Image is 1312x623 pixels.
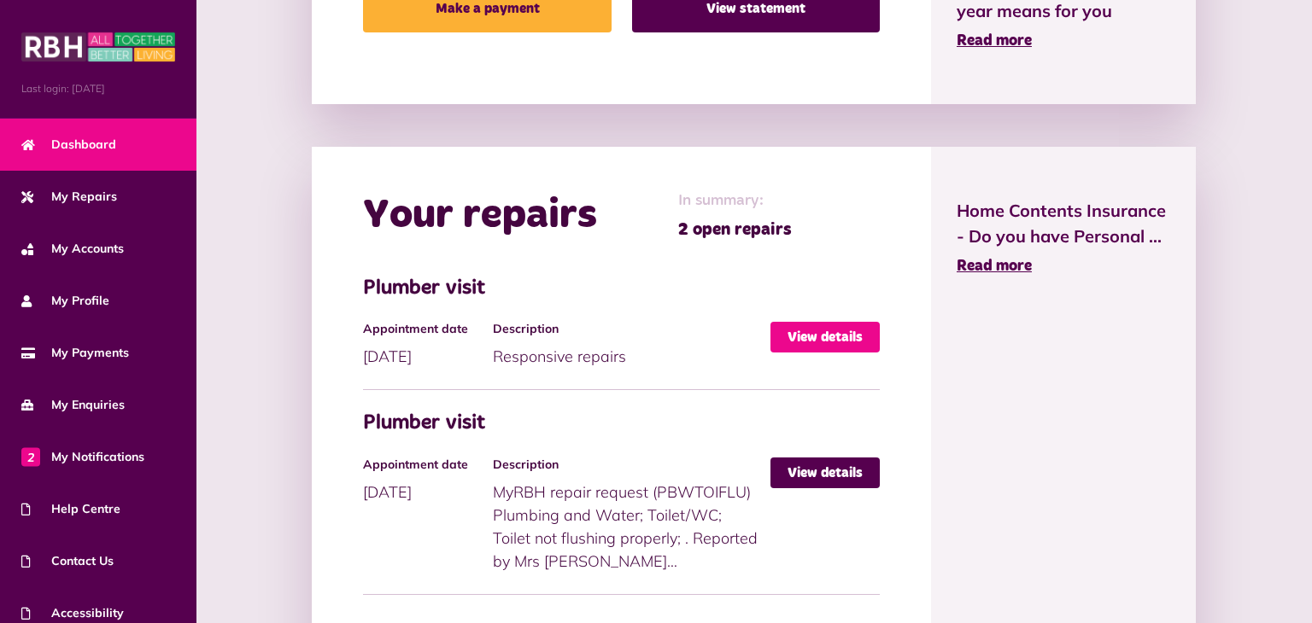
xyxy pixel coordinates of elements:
span: Accessibility [21,604,124,622]
span: Contact Us [21,552,114,570]
img: MyRBH [21,30,175,64]
span: My Accounts [21,240,124,258]
span: Home Contents Insurance - Do you have Personal ... [957,198,1170,249]
h4: Appointment date [363,457,483,472]
span: My Enquiries [21,396,125,414]
div: Responsive repairs [493,322,770,368]
span: My Payments [21,344,129,362]
span: Read more [957,259,1032,274]
div: [DATE] [363,322,492,368]
a: Home Contents Insurance - Do you have Personal ... Read more [957,198,1170,278]
span: My Repairs [21,188,117,206]
span: Help Centre [21,500,120,518]
h4: Description [493,457,762,472]
span: 2 [21,447,40,466]
span: Read more [957,33,1032,49]
span: My Notifications [21,448,144,466]
div: [DATE] [363,457,492,504]
h2: Your repairs [363,191,597,241]
span: Last login: [DATE] [21,81,175,96]
a: View details [770,322,880,352]
h3: Plumber visit [363,411,879,436]
h3: Plumber visit [363,277,879,301]
a: View details [770,457,880,488]
h4: Appointment date [363,322,483,336]
h4: Description [493,322,762,336]
span: My Profile [21,292,109,310]
div: MyRBH repair request (PBWTOIFLU) Plumbing and Water; Toilet/WC; Toilet not flushing properly; . R... [493,457,770,573]
span: In summary: [678,189,792,213]
span: Dashboard [21,136,116,154]
span: 2 open repairs [678,217,792,242]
